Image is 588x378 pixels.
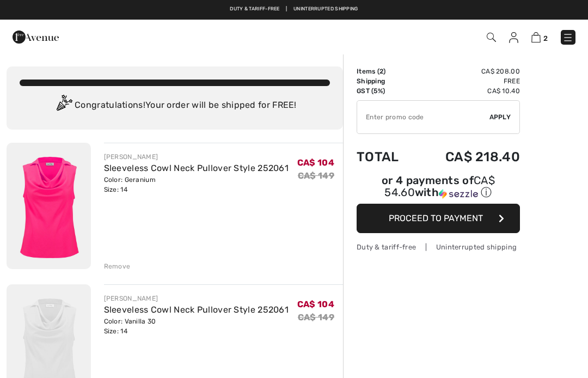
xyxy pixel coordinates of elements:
[487,33,496,42] img: Search
[357,86,415,96] td: GST (5%)
[13,31,59,41] a: 1ère Avenue
[379,68,383,75] span: 2
[543,34,548,42] span: 2
[297,157,334,168] span: CA$ 104
[415,86,520,96] td: CA$ 10.40
[298,170,334,181] s: CA$ 149
[104,163,289,173] a: Sleeveless Cowl Neck Pullover Style 252061
[357,204,520,233] button: Proceed to Payment
[104,261,131,271] div: Remove
[357,175,520,200] div: or 4 payments of with
[509,32,518,43] img: My Info
[531,31,548,44] a: 2
[297,299,334,309] span: CA$ 104
[489,112,511,122] span: Apply
[389,213,483,223] span: Proceed to Payment
[104,175,289,194] div: Color: Geranium Size: 14
[531,32,541,42] img: Shopping Bag
[415,76,520,86] td: Free
[20,95,330,117] div: Congratulations! Your order will be shipped for FREE!
[104,304,289,315] a: Sleeveless Cowl Neck Pullover Style 252061
[357,138,415,175] td: Total
[7,143,91,269] img: Sleeveless Cowl Neck Pullover Style 252061
[357,175,520,204] div: or 4 payments ofCA$ 54.60withSezzle Click to learn more about Sezzle
[415,138,520,175] td: CA$ 218.40
[357,66,415,76] td: Items ( )
[384,174,495,199] span: CA$ 54.60
[104,316,289,336] div: Color: Vanilla 30 Size: 14
[104,294,289,303] div: [PERSON_NAME]
[562,32,573,43] img: Menu
[104,152,289,162] div: [PERSON_NAME]
[53,95,75,117] img: Congratulation2.svg
[357,242,520,252] div: Duty & tariff-free | Uninterrupted shipping
[357,76,415,86] td: Shipping
[439,189,478,199] img: Sezzle
[298,312,334,322] s: CA$ 149
[357,101,489,133] input: Promo code
[415,66,520,76] td: CA$ 208.00
[13,26,59,48] img: 1ère Avenue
